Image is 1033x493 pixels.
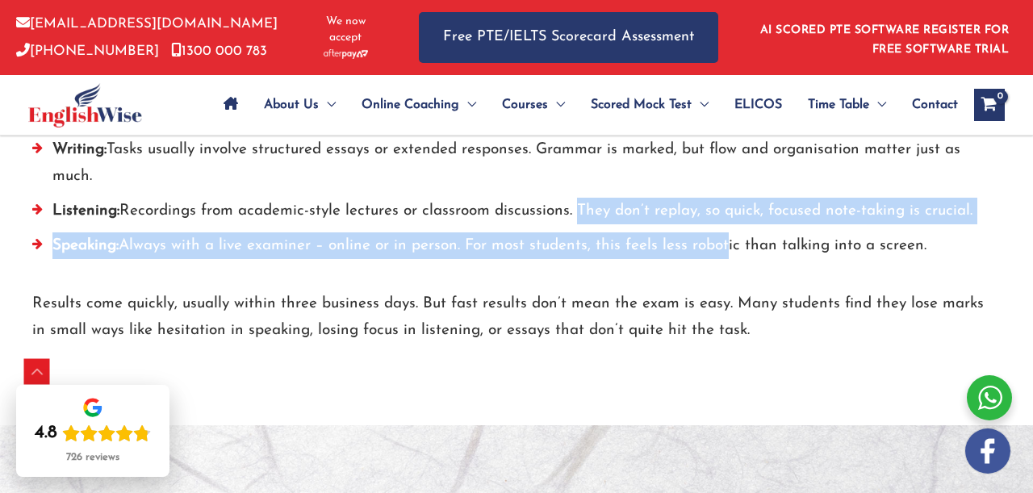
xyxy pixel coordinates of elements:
p: Results come quickly, usually within three business days. But fast results don’t mean the exam is... [32,290,1001,345]
span: Time Table [808,77,869,133]
span: Menu Toggle [459,77,476,133]
span: Courses [502,77,548,133]
span: Contact [912,77,958,133]
span: Menu Toggle [869,77,886,133]
div: Rating: 4.8 out of 5 [35,422,151,445]
a: Contact [899,77,958,133]
span: Scored Mock Test [591,77,692,133]
a: Scored Mock TestMenu Toggle [578,77,721,133]
a: [PHONE_NUMBER] [16,44,159,58]
strong: Listening: [52,203,119,219]
span: Menu Toggle [319,77,336,133]
span: Menu Toggle [692,77,709,133]
strong: Writing: [52,142,107,157]
aside: Header Widget 1 [751,11,1017,64]
span: Menu Toggle [548,77,565,133]
span: We now accept [312,14,378,46]
a: AI SCORED PTE SOFTWARE REGISTER FOR FREE SOFTWARE TRIAL [760,24,1010,56]
span: About Us [264,77,319,133]
a: View Shopping Cart, empty [974,89,1005,121]
span: Online Coaching [362,77,459,133]
img: Afterpay-Logo [324,49,368,58]
div: 726 reviews [66,451,119,464]
a: Time TableMenu Toggle [795,77,899,133]
strong: Speaking: [52,238,119,253]
nav: Site Navigation: Main Menu [211,77,958,133]
a: [EMAIL_ADDRESS][DOMAIN_NAME] [16,17,278,31]
a: CoursesMenu Toggle [489,77,578,133]
li: Recordings from academic-style lectures or classroom discussions. They don’t replay, so quick, fo... [32,198,1001,232]
a: Free PTE/IELTS Scorecard Assessment [419,12,718,63]
a: ELICOS [721,77,795,133]
a: Online CoachingMenu Toggle [349,77,489,133]
li: Always with a live examiner – online or in person. For most students, this feels less robotic tha... [32,232,1001,267]
li: Tasks usually involve structured essays or extended responses. Grammar is marked, but flow and or... [32,136,1001,198]
a: About UsMenu Toggle [251,77,349,133]
a: 1300 000 783 [171,44,267,58]
span: ELICOS [734,77,782,133]
img: white-facebook.png [965,428,1010,474]
img: cropped-ew-logo [28,83,142,127]
div: 4.8 [35,422,57,445]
